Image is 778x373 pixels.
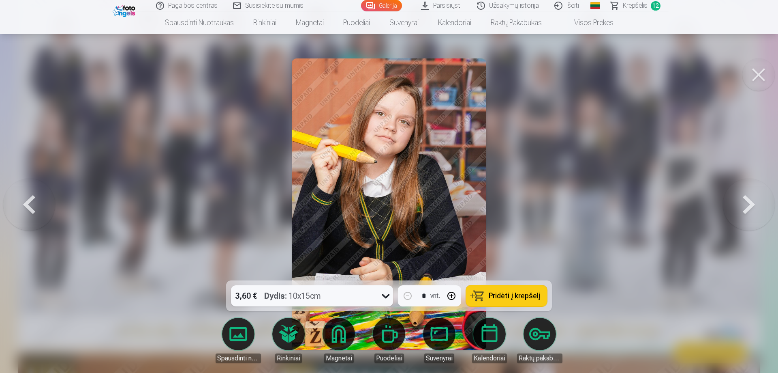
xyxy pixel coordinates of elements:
[333,11,380,34] a: Puodeliai
[467,318,512,363] a: Kalendoriai
[481,11,551,34] a: Raktų pakabukas
[266,318,311,363] a: Rinkiniai
[216,354,261,363] div: Spausdinti nuotraukas
[155,11,244,34] a: Spausdinti nuotraukas
[316,318,361,363] a: Magnetai
[275,354,302,363] div: Rinkiniai
[286,11,333,34] a: Magnetai
[424,354,454,363] div: Suvenyrai
[489,292,541,300] span: Pridėti į krepšelį
[244,11,286,34] a: Rinkiniai
[324,354,354,363] div: Magnetai
[231,285,261,306] div: 3,60 €
[264,290,287,302] strong: Dydis :
[623,1,648,11] span: Krepšelis
[517,318,562,363] a: Raktų pakabukas
[472,354,507,363] div: Kalendoriai
[417,318,462,363] a: Suvenyrai
[466,285,547,306] button: Pridėti į krepšelį
[216,318,261,363] a: Spausdinti nuotraukas
[380,11,428,34] a: Suvenyrai
[374,354,404,363] div: Puodeliai
[366,318,412,363] a: Puodeliai
[428,11,481,34] a: Kalendoriai
[551,11,623,34] a: Visos prekės
[651,1,660,11] span: 12
[517,354,562,363] div: Raktų pakabukas
[113,3,137,17] img: /fa5
[430,291,440,301] div: vnt.
[264,285,321,306] div: 10x15cm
